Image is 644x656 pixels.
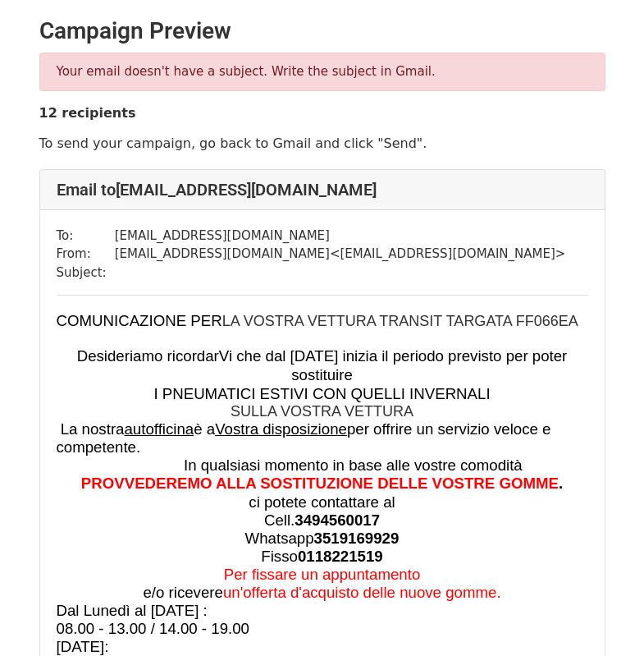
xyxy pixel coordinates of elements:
[298,548,383,565] b: 0118221519
[231,403,413,420] font: SULLA VOSTRA VETTURA
[314,530,400,547] b: 3519169929
[224,566,421,583] font: Per fissare un appuntamento
[57,602,208,619] font: Dal Lunedì al [DATE] :
[215,420,347,438] u: Vostra disposizione
[124,420,194,438] u: autofficina
[245,511,400,547] font: Cell. Whatsapp
[81,475,559,492] b: PROVVEDEREMO ALLA SOSTITUZIONE DELLE VOSTRE GOMME
[57,420,551,456] font: La nostra è a per offrire un servizio veloce e competente.
[77,347,262,365] span: Desideriamo ricordarVi che
[39,17,605,45] h2: Campaign Preview
[57,264,115,282] td: Subject:
[249,493,395,511] font: ci potete contattare al
[39,135,605,152] p: To send your campaign, go back to Gmail and click "Send".
[115,245,566,264] td: [EMAIL_ADDRESS][DOMAIN_NAME] < [EMAIL_ADDRESS][DOMAIN_NAME] >
[57,227,115,245] td: To:
[57,456,523,474] font: In qualsiasi momento in base alle vostre comodità
[153,385,490,402] font: I PNEUMATICI ESTIVI CON QUELLI INVERNALI
[57,63,588,80] p: Your email doesn't have a subject. Write the subject in Gmail.
[39,105,136,121] strong: 12 recipients
[222,313,578,329] font: LA VOSTRA VETTURA TRANSIT TARGATA FF066EA
[57,312,222,329] span: COMUNICAZIONE PER
[57,180,588,200] h4: Email to [EMAIL_ADDRESS][DOMAIN_NAME]
[266,347,568,383] span: dal [DATE] inizia il periodo previsto per poter sostituire
[57,638,109,655] span: [DATE]:
[295,511,380,529] b: 3494560017
[115,227,566,245] td: [EMAIL_ADDRESS][DOMAIN_NAME]
[261,548,382,565] font: Fisso
[57,245,115,264] td: From:
[223,584,501,601] font: un'offerta d'acquisto delle nuove gomme.
[143,584,222,601] font: e/o ricevere
[57,620,249,637] font: 08.00 - 13.00 / 14.00 - 19.00
[559,475,563,492] b: .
